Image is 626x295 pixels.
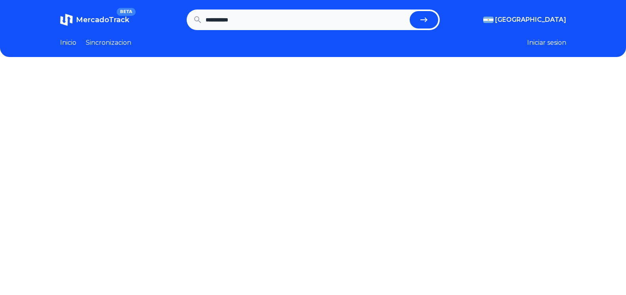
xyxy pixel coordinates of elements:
[117,8,135,16] span: BETA
[483,15,566,25] button: [GEOGRAPHIC_DATA]
[76,15,129,24] span: MercadoTrack
[60,38,76,48] a: Inicio
[86,38,131,48] a: Sincronizacion
[60,13,73,26] img: MercadoTrack
[60,13,129,26] a: MercadoTrackBETA
[527,38,566,48] button: Iniciar sesion
[483,17,494,23] img: Argentina
[495,15,566,25] span: [GEOGRAPHIC_DATA]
